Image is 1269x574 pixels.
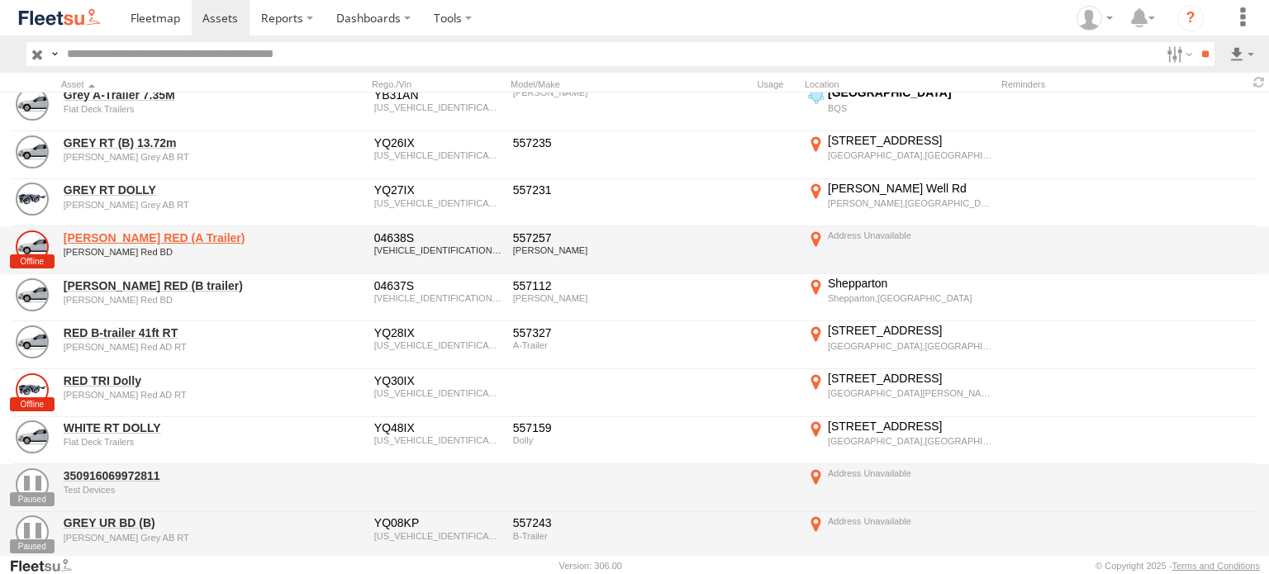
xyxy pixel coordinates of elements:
div: YQ27IX [374,183,501,197]
div: 04637S [374,278,501,293]
div: BArker [513,88,657,97]
label: Click to View Current Location [805,133,995,178]
a: [PERSON_NAME] RED (A Trailer) [64,230,290,245]
a: GREY RT DOLLY [64,183,290,197]
div: 557112 [513,278,657,293]
div: Krueger [513,293,657,303]
div: undefined [64,295,290,305]
div: [GEOGRAPHIC_DATA],[GEOGRAPHIC_DATA] [828,435,992,447]
div: 6J6022302JCLW8418 [374,388,501,398]
a: GREY UR BD (B) [64,515,290,530]
label: Click to View Current Location [805,276,995,320]
div: 6J6006636AALW8411 [374,340,501,350]
a: View Asset Details [16,135,49,168]
div: YQ08KP [374,515,501,530]
div: Shepparton,[GEOGRAPHIC_DATA] [828,292,992,304]
div: 557243 [513,515,657,530]
div: undefined [64,342,290,352]
div: Rego./Vin [372,78,504,90]
a: View Asset Details [16,325,49,358]
div: Click to Sort [61,78,292,90]
div: [STREET_ADDRESS] [828,133,992,148]
div: 557235 [513,135,657,150]
span: Refresh [1249,74,1269,90]
label: Click to View Current Location [805,514,995,558]
div: YQ26IX [374,135,501,150]
label: Search Query [48,42,61,66]
div: B-Trailer [513,531,657,541]
a: WHITE RT DOLLY [64,420,290,435]
div: YQ28IX [374,325,501,340]
div: Shepparton [828,276,992,291]
div: Dolly [513,435,657,445]
div: 6J6022302JCLW8419 [374,435,501,445]
div: undefined [64,247,290,257]
div: 6J6006636AALW8417 [374,198,501,208]
div: [GEOGRAPHIC_DATA][PERSON_NAME],[GEOGRAPHIC_DATA] [828,387,992,399]
div: [PERSON_NAME] Well Rd [828,181,992,196]
div: 6FH9079DA3M009355 [374,245,501,255]
div: YQ30IX [374,373,501,388]
div: Usage [666,78,798,90]
label: Search Filter Options [1160,42,1195,66]
div: 557231 [513,183,657,197]
i: ? [1177,5,1204,31]
div: 04638S [374,230,501,245]
a: View Asset Details [16,230,49,263]
div: 6J6006636AAMW8561 [374,531,501,541]
div: Krueger [513,245,657,255]
a: GREY RT (B) 13.72m [64,135,290,150]
a: View Asset Details [16,420,49,453]
div: undefined [64,533,290,543]
label: Click to View Current Location [805,466,995,510]
div: © Copyright 2025 - [1096,561,1260,571]
div: BQS [828,102,992,114]
div: 557327 [513,325,657,340]
a: View Asset Details [16,515,49,548]
div: [STREET_ADDRESS] [828,419,992,434]
div: [GEOGRAPHIC_DATA],[GEOGRAPHIC_DATA] [828,340,992,352]
img: fleetsu-logo-horizontal.svg [17,7,102,29]
div: A-Trailer [513,340,657,350]
a: 350916069972811 [64,468,290,483]
a: View Asset Details [16,183,49,216]
a: RED TRI Dolly [64,373,290,388]
a: View Asset Details [16,88,49,121]
label: Click to View Current Location [805,181,995,225]
div: undefined [64,152,290,162]
div: [GEOGRAPHIC_DATA],[GEOGRAPHIC_DATA] [828,149,992,161]
a: View Asset Details [16,373,49,406]
div: undefined [64,200,290,210]
a: RED B-trailer 41ft RT [64,325,290,340]
div: undefined [64,437,290,447]
a: [PERSON_NAME] RED (B trailer) [64,278,290,293]
div: YB31AN [374,88,501,102]
div: [GEOGRAPHIC_DATA] [828,85,992,100]
label: Click to View Current Location [805,419,995,463]
label: Click to View Current Location [805,228,995,273]
label: Click to View Current Location [805,323,995,368]
div: [STREET_ADDRESS] [828,323,992,338]
div: Jay Bennett [1071,6,1119,31]
a: View Asset Details [16,278,49,311]
div: undefined [64,390,290,400]
div: 6J6022302JCLW8413 [374,150,501,160]
div: Version: 306.00 [559,561,622,571]
div: Reminders [1001,78,1132,90]
div: Location [805,78,995,90]
div: 6FH9079AAVM006369 [374,293,501,303]
a: Terms and Conditions [1172,561,1260,571]
label: Click to View Current Location [805,371,995,415]
div: 557159 [513,420,657,435]
div: YQ48IX [374,420,501,435]
a: Visit our Website [9,557,85,574]
div: [STREET_ADDRESS] [828,371,992,386]
div: [PERSON_NAME],[GEOGRAPHIC_DATA] [828,197,992,209]
a: Grey A-Trailer 7.35M [64,88,290,102]
div: 557257 [513,230,657,245]
div: undefined [64,104,290,114]
a: View Asset Details [16,468,49,501]
div: Model/Make [511,78,659,90]
div: undefined [64,485,290,495]
div: 6J6006636AAMW8560 [374,102,501,112]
